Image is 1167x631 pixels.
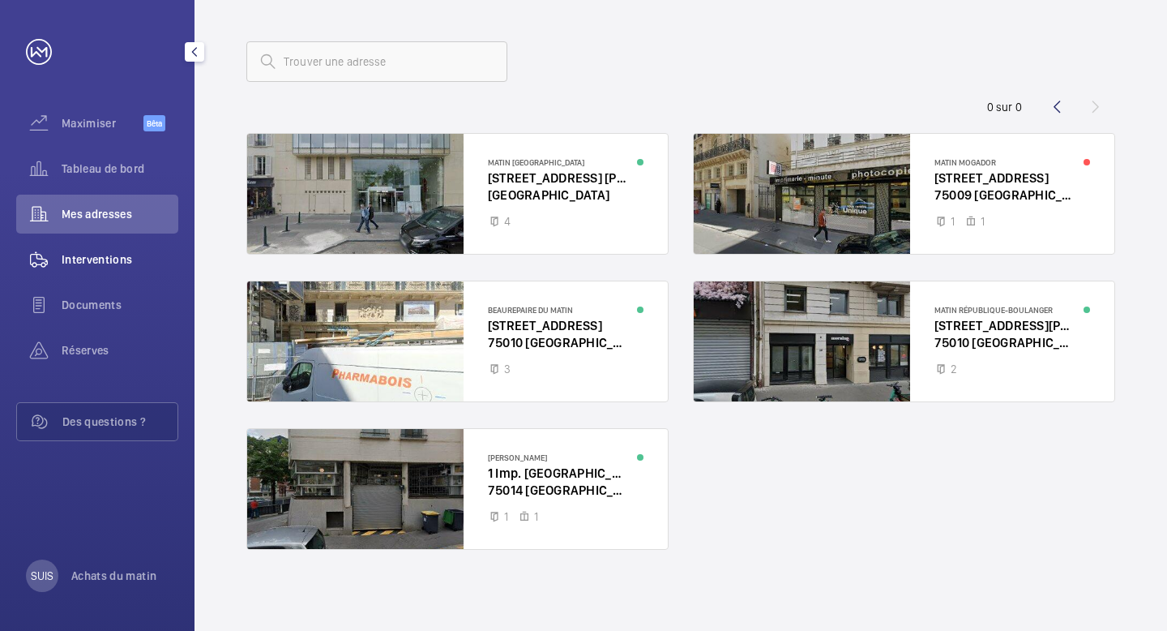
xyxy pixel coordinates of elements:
[987,101,1022,114] font: 0 sur 0
[62,344,109,357] font: Réserves
[62,253,133,266] font: Interventions
[31,569,54,582] font: SUIS
[62,117,116,130] font: Maximiser
[62,162,144,175] font: Tableau de bord
[62,415,146,428] font: Des questions ?
[62,208,132,221] font: Mes adresses
[62,298,122,311] font: Documents
[147,118,162,128] font: Bêta
[246,41,507,82] input: Trouver une adresse
[71,569,156,582] font: Achats du matin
